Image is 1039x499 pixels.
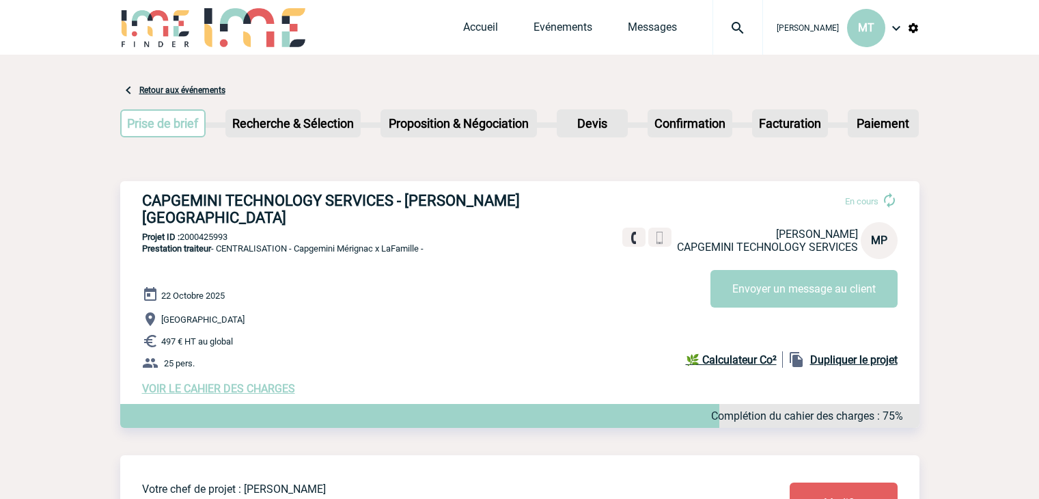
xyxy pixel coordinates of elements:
[142,382,295,395] a: VOIR LE CAHIER DES CHARGES
[161,314,245,325] span: [GEOGRAPHIC_DATA]
[164,358,195,368] span: 25 pers.
[628,232,640,244] img: fixe.png
[161,291,225,301] span: 22 Octobre 2025
[871,234,887,247] span: MP
[686,351,783,368] a: 🌿 Calculateur Co²
[463,21,498,40] a: Accueil
[677,241,858,254] span: CAPGEMINI TECHNOLOGY SERVICES
[628,21,677,40] a: Messages
[161,336,233,347] span: 497 € HT au global
[858,21,874,34] span: MT
[753,111,827,136] p: Facturation
[776,228,858,241] span: [PERSON_NAME]
[142,483,709,496] p: Votre chef de projet : [PERSON_NAME]
[558,111,626,136] p: Devis
[142,192,552,226] h3: CAPGEMINI TECHNOLOGY SERVICES - [PERSON_NAME][GEOGRAPHIC_DATA]
[534,21,592,40] a: Evénements
[227,111,359,136] p: Recherche & Sélection
[710,270,898,308] button: Envoyer un message au client
[686,353,777,366] b: 🌿 Calculateur Co²
[139,85,225,95] a: Retour aux événements
[788,351,805,368] img: file_copy-black-24dp.png
[142,243,424,254] span: - CENTRALISATION - Capgemini Mérignac x LaFamille -
[142,232,180,242] b: Projet ID :
[142,243,211,254] span: Prestation traiteur
[120,232,919,242] p: 2000425993
[122,111,205,136] p: Prise de brief
[382,111,536,136] p: Proposition & Négociation
[810,353,898,366] b: Dupliquer le projet
[849,111,917,136] p: Paiement
[120,8,191,47] img: IME-Finder
[845,196,878,206] span: En cours
[649,111,731,136] p: Confirmation
[777,23,839,33] span: [PERSON_NAME]
[654,232,666,244] img: portable.png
